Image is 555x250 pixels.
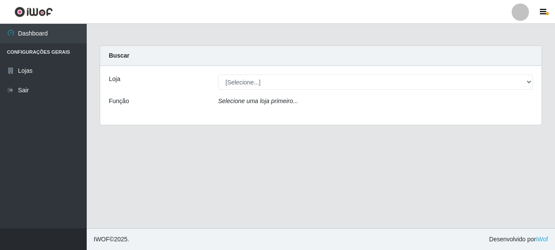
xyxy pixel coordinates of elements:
label: Loja [109,75,120,84]
a: iWof [536,236,548,243]
img: CoreUI Logo [14,6,53,17]
span: © 2025 . [94,235,129,244]
label: Função [109,97,129,106]
span: IWOF [94,236,110,243]
strong: Buscar [109,52,129,59]
span: Desenvolvido por [489,235,548,244]
i: Selecione uma loja primeiro... [218,97,298,104]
